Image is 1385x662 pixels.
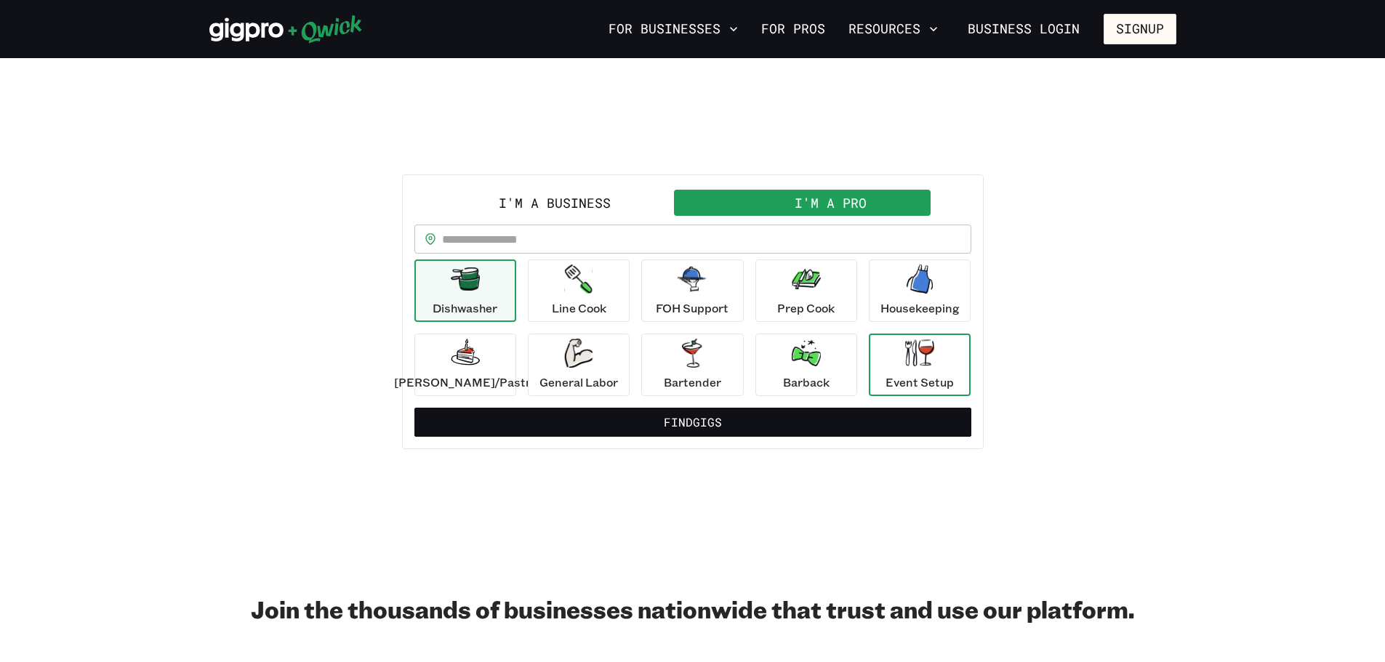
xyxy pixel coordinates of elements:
[414,408,971,437] button: FindGigs
[843,17,944,41] button: Resources
[955,14,1092,44] a: Business Login
[755,334,857,396] button: Barback
[755,17,831,41] a: For Pros
[209,594,1176,623] h2: Join the thousands of businesses nationwide that trust and use our platform.
[880,299,960,317] p: Housekeeping
[552,299,606,317] p: Line Cook
[402,131,984,160] h2: PICK UP A SHIFT!
[641,259,743,322] button: FOH Support
[414,259,516,322] button: Dishwasher
[539,374,618,391] p: General Labor
[755,259,857,322] button: Prep Cook
[417,190,693,216] button: I'm a Business
[1104,14,1176,44] button: Signup
[394,374,537,391] p: [PERSON_NAME]/Pastry
[656,299,728,317] p: FOH Support
[641,334,743,396] button: Bartender
[528,259,630,322] button: Line Cook
[869,259,971,322] button: Housekeeping
[664,374,721,391] p: Bartender
[777,299,835,317] p: Prep Cook
[433,299,497,317] p: Dishwasher
[693,190,968,216] button: I'm a Pro
[886,374,954,391] p: Event Setup
[528,334,630,396] button: General Labor
[414,334,516,396] button: [PERSON_NAME]/Pastry
[783,374,830,391] p: Barback
[869,334,971,396] button: Event Setup
[603,17,744,41] button: For Businesses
